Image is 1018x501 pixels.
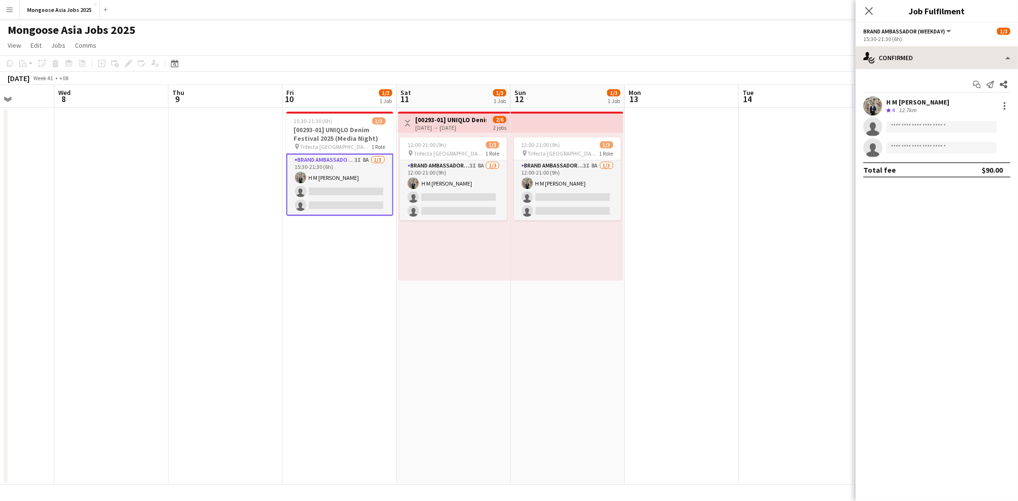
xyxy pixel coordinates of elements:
[400,137,507,220] app-job-card: 12:00-21:00 (9h)1/3 Trifecta [GEOGRAPHIC_DATA]1 RoleBrand Ambassador (weekend)3I8A1/312:00-21:00 ...
[286,112,393,216] app-job-card: 15:30-21:30 (6h)1/3[00293-01] UNIQLO Denim Festival 2025 (Media Night) Trifecta [GEOGRAPHIC_DATA]...
[629,88,641,97] span: Mon
[514,137,621,220] app-job-card: 12:00-21:00 (9h)1/3 Trifecta [GEOGRAPHIC_DATA]1 RoleBrand Ambassador (weekend)3I8A1/312:00-21:00 ...
[285,94,294,104] span: 10
[294,117,333,125] span: 15:30-21:30 (6h)
[400,88,411,97] span: Sat
[863,28,953,35] button: Brand Ambassador (weekday)
[600,141,613,148] span: 1/3
[379,97,392,104] div: 1 Job
[627,94,641,104] span: 13
[599,150,613,157] span: 1 Role
[8,41,21,50] span: View
[493,116,506,123] span: 2/6
[513,94,526,104] span: 12
[493,123,506,131] div: 2 jobs
[27,39,45,52] a: Edit
[286,125,393,143] h3: [00293-01] UNIQLO Denim Festival 2025 (Media Night)
[741,94,754,104] span: 14
[863,35,1010,42] div: 15:30-21:30 (6h)
[8,73,30,83] div: [DATE]
[856,46,1018,69] div: Confirmed
[493,89,506,96] span: 1/3
[414,150,485,157] span: Trifecta [GEOGRAPHIC_DATA]
[856,5,1018,17] h3: Job Fulfilment
[71,39,100,52] a: Comms
[58,88,71,97] span: Wed
[863,165,896,175] div: Total fee
[863,28,945,35] span: Brand Ambassador (weekday)
[528,150,599,157] span: Trifecta [GEOGRAPHIC_DATA]
[400,160,507,220] app-card-role: Brand Ambassador (weekend)3I8A1/312:00-21:00 (9h)H M [PERSON_NAME]
[892,106,895,114] span: 4
[51,41,65,50] span: Jobs
[886,98,949,106] div: H M [PERSON_NAME]
[897,106,918,115] div: 12.7km
[300,143,372,150] span: Trifecta [GEOGRAPHIC_DATA]
[493,97,506,104] div: 1 Job
[514,88,526,97] span: Sun
[286,88,294,97] span: Fri
[20,0,100,19] button: Mongoose Asia Jobs 2025
[608,97,620,104] div: 1 Job
[172,88,184,97] span: Thu
[408,141,446,148] span: 12:00-21:00 (9h)
[415,124,486,131] div: [DATE] → [DATE]
[75,41,96,50] span: Comms
[286,154,393,216] app-card-role: Brand Ambassador (weekday)3I8A1/315:30-21:30 (6h)H M [PERSON_NAME]
[855,94,869,104] span: 15
[57,94,71,104] span: 8
[399,94,411,104] span: 11
[485,150,499,157] span: 1 Role
[514,160,621,220] app-card-role: Brand Ambassador (weekend)3I8A1/312:00-21:00 (9h)H M [PERSON_NAME]
[59,74,68,82] div: +08
[743,88,754,97] span: Tue
[171,94,184,104] span: 9
[982,165,1003,175] div: $90.00
[372,117,386,125] span: 1/3
[607,89,620,96] span: 1/3
[4,39,25,52] a: View
[486,141,499,148] span: 1/3
[47,39,69,52] a: Jobs
[997,28,1010,35] span: 1/3
[31,74,55,82] span: Week 41
[8,23,136,37] h1: Mongoose Asia Jobs 2025
[372,143,386,150] span: 1 Role
[31,41,42,50] span: Edit
[415,115,486,124] h3: [00293-01] UNIQLO Denim Festival 2025
[522,141,560,148] span: 12:00-21:00 (9h)
[379,89,392,96] span: 1/3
